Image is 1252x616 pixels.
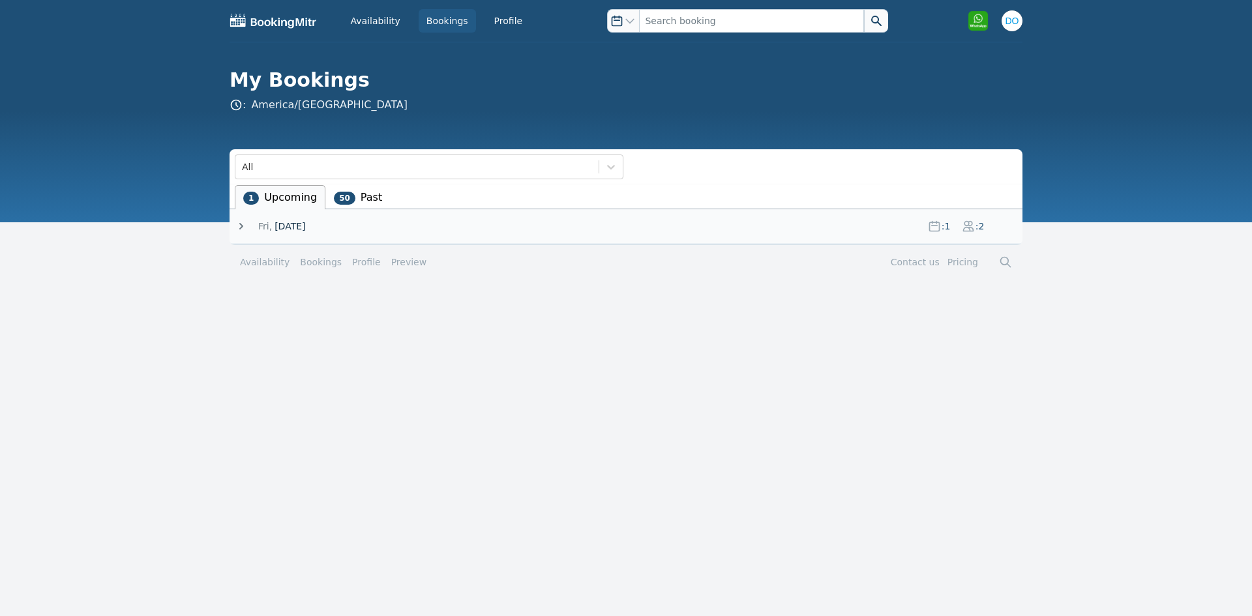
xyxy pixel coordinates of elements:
[419,9,476,33] a: Bookings
[258,220,272,233] span: Fri,
[325,185,391,209] li: Past
[486,9,531,33] a: Profile
[968,10,989,31] img: Click to open WhatsApp
[243,192,259,205] span: 1
[240,256,290,269] a: Availability
[941,220,951,233] span: : 1
[235,185,325,209] li: Upcoming
[947,257,978,267] a: Pricing
[242,160,253,173] div: All
[975,220,985,233] span: : 2
[391,257,427,267] a: Preview
[230,13,317,29] img: BookingMitr
[334,192,355,205] span: 50
[230,68,1012,92] h1: My Bookings
[235,220,1022,233] button: Fri,[DATE]:1:2
[251,98,408,111] a: America/[GEOGRAPHIC_DATA]
[352,256,381,269] a: Profile
[230,97,408,113] span: :
[891,257,940,267] a: Contact us
[343,9,408,33] a: Availability
[275,220,305,233] span: [DATE]
[300,256,342,269] a: Bookings
[639,9,863,33] input: Search booking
